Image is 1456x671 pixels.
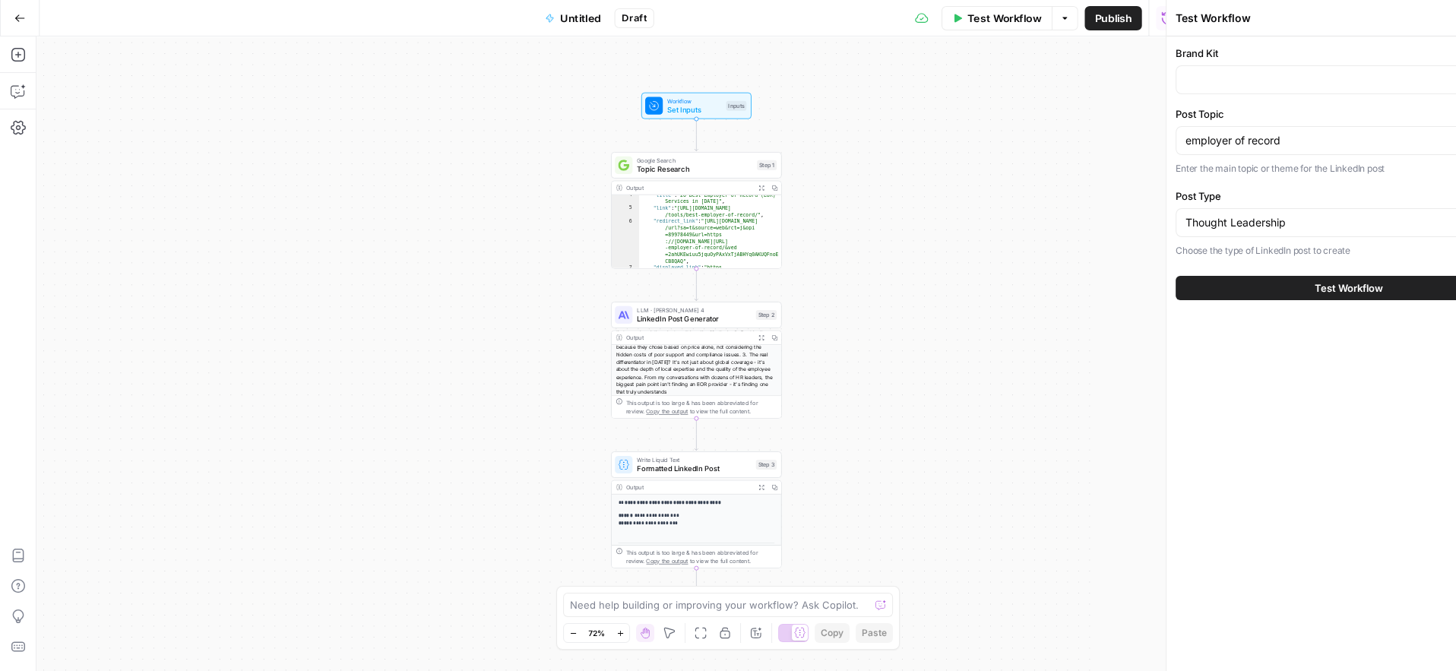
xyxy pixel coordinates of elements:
[862,626,887,640] span: Paste
[622,11,647,25] span: Draft
[611,93,782,119] div: WorkflowSet InputsInputs
[637,313,752,324] span: LinkedIn Post Generator
[942,6,1052,30] button: Test Workflow
[695,119,698,151] g: Edge from start to step_1
[611,302,782,419] div: LLM · [PERSON_NAME] 4LinkedIn Post GeneratorStep 2Output<linkedin-post> Ever notice how the EOR (...
[967,11,1042,26] span: Test Workflow
[756,310,777,320] div: Step 2
[757,160,777,170] div: Step 1
[637,463,752,473] span: Formatted LinkedIn Post
[637,156,752,165] span: Google Search
[637,163,752,174] span: Topic Research
[695,419,698,451] g: Edge from step_2 to step_3
[695,269,698,301] g: Edge from step_1 to step_2
[1315,280,1383,296] span: Test Workflow
[588,627,605,639] span: 72%
[626,548,777,565] div: This output is too large & has been abbreviated for review. to view the full content.
[667,97,722,106] span: Workflow
[612,205,639,218] div: 5
[667,104,722,115] span: Set Inputs
[646,408,688,415] span: Copy the output
[612,218,639,264] div: 6
[695,568,698,600] g: Edge from step_3 to end
[560,11,601,26] span: Untitled
[535,6,611,30] button: Untitled
[637,455,752,464] span: Write Liquid Text
[637,305,752,315] span: LLM · [PERSON_NAME] 4
[726,101,747,111] div: Inputs
[815,623,850,643] button: Copy
[856,623,893,643] button: Paste
[821,626,844,640] span: Copy
[626,398,777,416] div: This output is too large & has been abbreviated for review. to view the full content.
[756,460,777,470] div: Step 3
[612,191,639,204] div: 4
[611,152,782,269] div: Google SearchTopic ResearchStep 1Output "title":"26 Best Employer of Record (EOR) Services in [DA...
[626,483,752,492] div: Output
[626,183,752,192] div: Output
[646,558,688,565] span: Copy the output
[626,333,752,342] div: Output
[612,264,639,277] div: 7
